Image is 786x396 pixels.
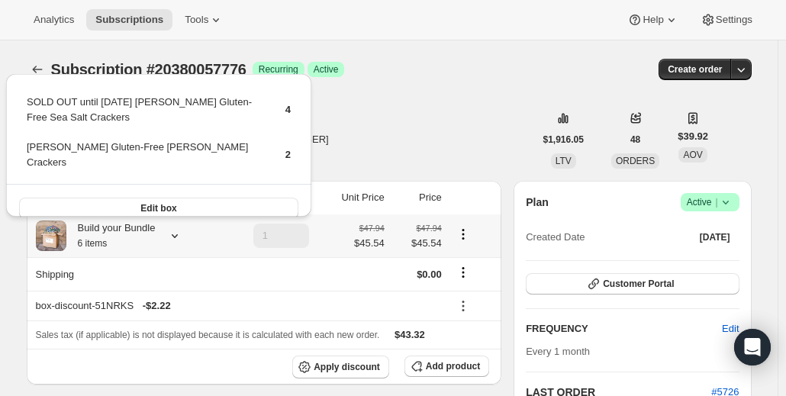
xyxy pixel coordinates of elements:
[36,221,66,251] img: product img
[616,156,655,166] span: ORDERS
[27,257,220,291] th: Shipping
[526,230,585,245] span: Created Date
[630,134,640,146] span: 48
[26,139,259,182] td: [PERSON_NAME] Gluten-Free [PERSON_NAME] Crackers
[27,59,48,80] button: Subscriptions
[713,317,748,341] button: Edit
[394,236,442,251] span: $45.54
[618,9,688,31] button: Help
[24,9,83,31] button: Analytics
[543,134,584,146] span: $1,916.05
[285,149,291,160] span: 2
[687,195,733,210] span: Active
[19,198,298,219] button: Edit box
[185,14,208,26] span: Tools
[417,269,442,280] span: $0.00
[292,356,389,378] button: Apply discount
[314,361,380,373] span: Apply discount
[417,224,442,233] small: $47.94
[621,129,649,150] button: 48
[683,150,702,160] span: AOV
[526,321,722,336] h2: FREQUENCY
[659,59,731,80] button: Create order
[668,63,722,76] span: Create order
[691,9,762,31] button: Settings
[700,231,730,243] span: [DATE]
[285,104,291,115] span: 4
[34,14,74,26] span: Analytics
[314,63,339,76] span: Active
[556,156,572,166] span: LTV
[716,14,752,26] span: Settings
[526,273,739,295] button: Customer Portal
[95,14,163,26] span: Subscriptions
[395,329,425,340] span: $43.32
[526,346,590,357] span: Every 1 month
[176,9,233,31] button: Tools
[678,129,708,144] span: $39.92
[451,264,475,281] button: Shipping actions
[359,224,385,233] small: $47.94
[86,9,172,31] button: Subscriptions
[451,226,475,243] button: Product actions
[715,196,717,208] span: |
[404,356,489,377] button: Add product
[51,61,246,78] span: Subscription #20380057776
[526,195,549,210] h2: Plan
[66,221,156,251] div: Build your Bundle
[722,321,739,336] span: Edit
[426,360,480,372] span: Add product
[36,298,442,314] div: box-discount-51NRKS
[26,94,259,137] td: SOLD OUT until [DATE] [PERSON_NAME] Gluten-Free Sea Salt Crackers
[691,227,739,248] button: [DATE]
[143,298,171,314] span: - $2.22
[78,238,108,249] small: 6 items
[734,329,771,365] div: Open Intercom Messenger
[314,181,389,214] th: Unit Price
[140,202,176,214] span: Edit box
[534,129,593,150] button: $1,916.05
[643,14,663,26] span: Help
[354,236,385,251] span: $45.54
[36,330,380,340] span: Sales tax (if applicable) is not displayed because it is calculated with each new order.
[389,181,446,214] th: Price
[603,278,674,290] span: Customer Portal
